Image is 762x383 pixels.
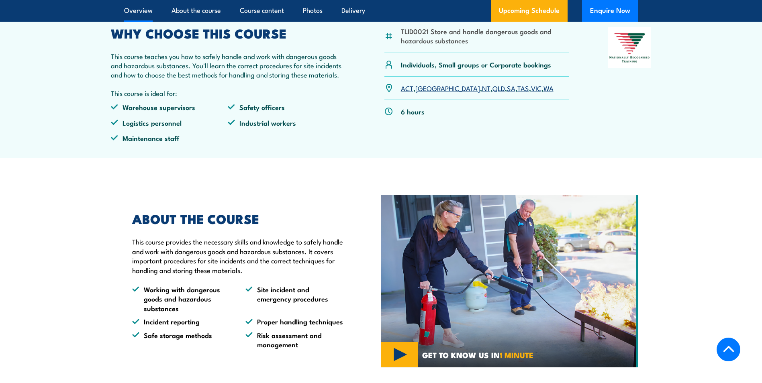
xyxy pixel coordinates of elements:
[111,27,345,39] h2: WHY CHOOSE THIS COURSE
[228,118,345,127] li: Industrial workers
[245,285,344,313] li: Site incident and emergency procedures
[132,237,344,275] p: This course provides the necessary skills and knowledge to safely handle and work with dangerous ...
[111,102,228,112] li: Warehouse supervisors
[132,285,231,313] li: Working with dangerous goods and hazardous substances
[132,317,231,326] li: Incident reporting
[482,83,490,93] a: NT
[401,84,554,93] p: , , , , , , ,
[401,60,551,69] p: Individuals, Small groups or Corporate bookings
[517,83,529,93] a: TAS
[507,83,515,93] a: SA
[401,107,425,116] p: 6 hours
[245,317,344,326] li: Proper handling techniques
[401,83,413,93] a: ACT
[228,102,345,112] li: Safety officers
[132,330,231,349] li: Safe storage methods
[543,83,554,93] a: WA
[132,213,344,224] h2: ABOUT THE COURSE
[492,83,505,93] a: QLD
[245,330,344,349] li: Risk assessment and management
[381,195,638,367] img: Fire Safety Training
[111,88,345,98] p: This course is ideal for:
[401,26,569,45] li: TLID0021 Store and handle dangerous goods and hazardous substances
[111,133,228,143] li: Maintenance staff
[422,351,533,359] span: GET TO KNOW US IN
[415,83,480,93] a: [GEOGRAPHIC_DATA]
[608,27,652,68] img: Nationally Recognised Training logo.
[531,83,541,93] a: VIC
[111,118,228,127] li: Logistics personnel
[111,51,345,79] p: This course teaches you how to safely handle and work with dangerous goods and hazardous substanc...
[500,349,533,361] strong: 1 MINUTE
